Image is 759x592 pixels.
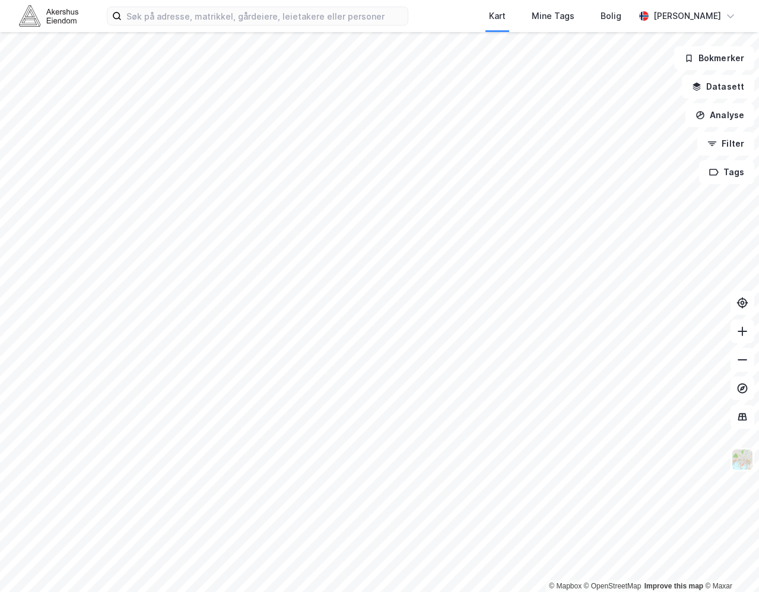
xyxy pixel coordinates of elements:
[122,7,408,25] input: Søk på adresse, matrikkel, gårdeiere, leietakere eller personer
[674,46,754,70] button: Bokmerker
[489,9,506,23] div: Kart
[682,75,754,99] button: Datasett
[700,535,759,592] iframe: Chat Widget
[549,582,582,590] a: Mapbox
[584,582,642,590] a: OpenStreetMap
[685,103,754,127] button: Analyse
[697,132,754,156] button: Filter
[644,582,703,590] a: Improve this map
[700,535,759,592] div: Kontrollprogram for chat
[653,9,721,23] div: [PERSON_NAME]
[601,9,621,23] div: Bolig
[699,160,754,184] button: Tags
[731,448,754,471] img: Z
[532,9,574,23] div: Mine Tags
[19,5,78,26] img: akershus-eiendom-logo.9091f326c980b4bce74ccdd9f866810c.svg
